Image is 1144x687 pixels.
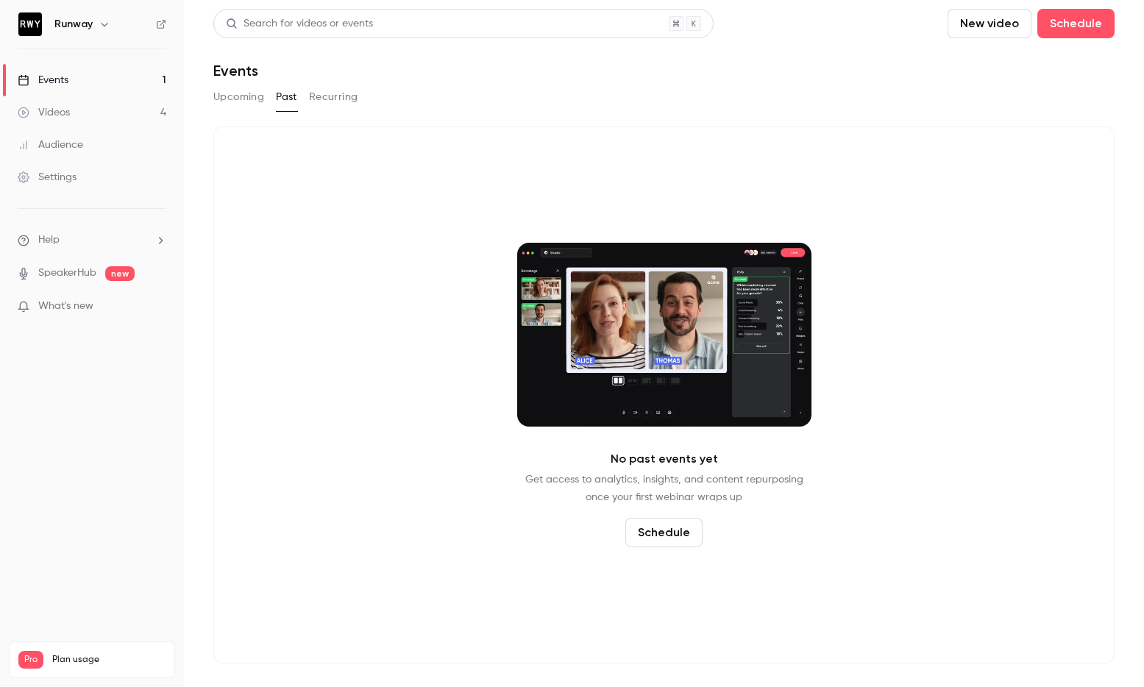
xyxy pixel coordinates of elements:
[54,17,93,32] h6: Runway
[149,300,166,313] iframe: Noticeable Trigger
[52,654,166,666] span: Plan usage
[309,85,358,109] button: Recurring
[38,232,60,248] span: Help
[276,85,297,109] button: Past
[1037,9,1115,38] button: Schedule
[38,299,93,314] span: What's new
[18,170,77,185] div: Settings
[226,16,373,32] div: Search for videos or events
[948,9,1031,38] button: New video
[18,651,43,669] span: Pro
[18,13,42,36] img: Runway
[18,105,70,120] div: Videos
[18,73,68,88] div: Events
[213,85,264,109] button: Upcoming
[625,518,703,547] button: Schedule
[18,138,83,152] div: Audience
[38,266,96,281] a: SpeakerHub
[525,471,803,506] p: Get access to analytics, insights, and content repurposing once your first webinar wraps up
[105,266,135,281] span: new
[18,232,166,248] li: help-dropdown-opener
[213,62,258,79] h1: Events
[611,450,718,468] p: No past events yet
